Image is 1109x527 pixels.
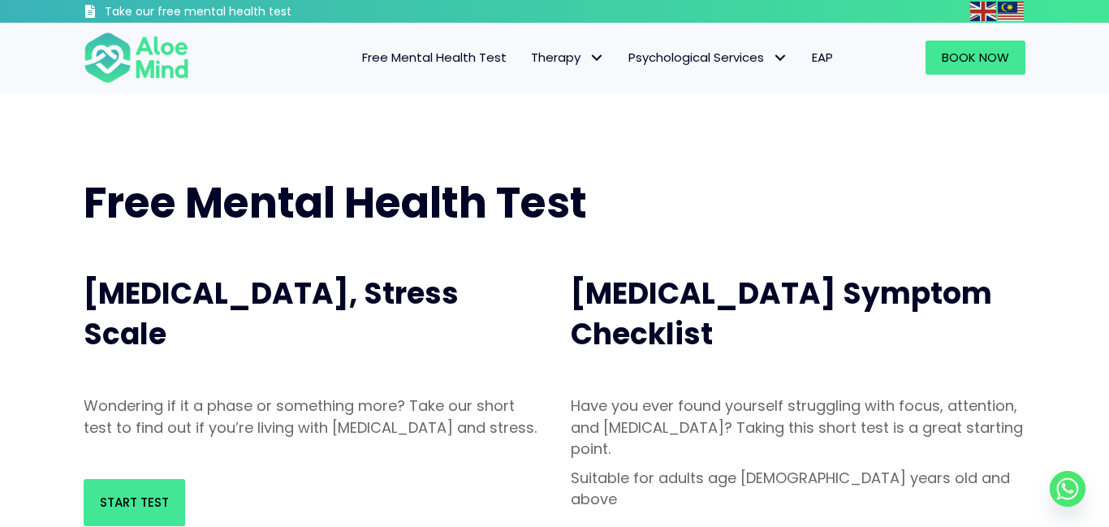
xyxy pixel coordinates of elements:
span: Therapy: submenu [585,46,608,70]
a: Book Now [926,41,1025,75]
img: ms [998,2,1024,21]
span: [MEDICAL_DATA], Stress Scale [84,273,459,355]
img: Aloe mind Logo [84,31,189,84]
span: Psychological Services [628,49,788,66]
a: EAP [800,41,845,75]
p: Wondering if it a phase or something more? Take our short test to find out if you’re living with ... [84,395,538,438]
img: en [970,2,996,21]
span: Psychological Services: submenu [768,46,792,70]
span: Free Mental Health Test [84,173,587,232]
span: Book Now [942,49,1009,66]
h3: Take our free mental health test [105,4,378,20]
a: Free Mental Health Test [350,41,519,75]
a: Start Test [84,479,185,526]
a: Psychological ServicesPsychological Services: submenu [616,41,800,75]
a: Take our free mental health test [84,4,378,23]
p: Have you ever found yourself struggling with focus, attention, and [MEDICAL_DATA]? Taking this sh... [571,395,1025,459]
span: [MEDICAL_DATA] Symptom Checklist [571,273,992,355]
a: Malay [998,2,1025,20]
span: Free Mental Health Test [362,49,507,66]
a: English [970,2,998,20]
span: Start Test [100,494,169,511]
p: Suitable for adults age [DEMOGRAPHIC_DATA] years old and above [571,468,1025,510]
span: Therapy [531,49,604,66]
a: TherapyTherapy: submenu [519,41,616,75]
span: EAP [812,49,833,66]
a: Whatsapp [1050,471,1085,507]
nav: Menu [210,41,845,75]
